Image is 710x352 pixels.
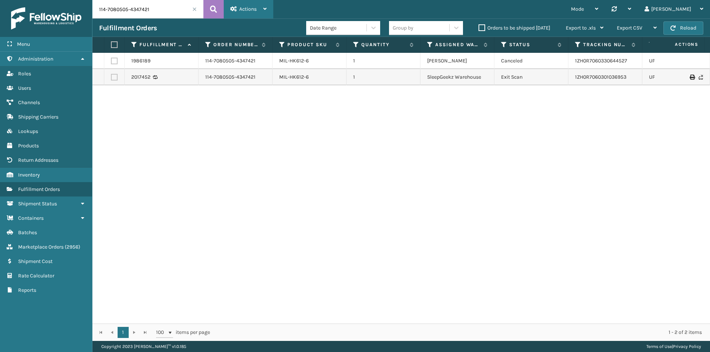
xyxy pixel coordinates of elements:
[571,6,584,12] span: Mode
[18,99,40,106] span: Channels
[18,143,39,149] span: Products
[575,74,626,80] a: 1ZH0R7060301036953
[156,327,210,338] span: items per page
[205,57,256,65] a: 114-7080505-4347421
[118,327,129,338] a: 1
[213,41,258,48] label: Order Number
[131,74,151,81] a: 2017452
[18,157,58,163] span: Return Addresses
[11,7,81,30] img: logo
[18,273,54,279] span: Rate Calculator
[18,85,31,91] span: Users
[279,58,309,64] a: MIL-HK612-6
[509,41,554,48] label: Status
[566,25,596,31] span: Export to .xls
[287,41,332,48] label: Product SKU
[646,344,672,349] a: Terms of Use
[494,53,568,69] td: Canceled
[205,74,256,81] a: 114-7080505-4347421
[18,229,37,236] span: Batches
[65,244,80,250] span: ( 2956 )
[346,69,420,85] td: 1
[18,215,44,221] span: Containers
[575,58,627,64] a: 1ZH0R7060330644527
[18,186,60,192] span: Fulfillment Orders
[18,56,53,62] span: Administration
[690,75,694,80] i: Print Label
[239,6,257,12] span: Actions
[663,21,703,35] button: Reload
[18,172,40,178] span: Inventory
[18,114,58,120] span: Shipping Carriers
[101,341,186,352] p: Copyright 2023 [PERSON_NAME]™ v 1.0.185
[18,244,64,250] span: Marketplace Orders
[393,24,413,32] div: Group by
[131,57,151,65] a: 1986189
[479,25,550,31] label: Orders to be shipped [DATE]
[420,69,494,85] td: SleepGeekz Warehouse
[18,128,38,134] span: Lookups
[346,53,420,69] td: 1
[99,24,157,33] h3: Fulfillment Orders
[279,74,309,80] a: MIL-HK612-6
[646,341,701,352] div: |
[494,69,568,85] td: Exit Scan
[18,258,53,264] span: Shipment Cost
[156,329,167,336] span: 100
[583,41,628,48] label: Tracking Number
[652,38,703,51] span: Actions
[139,41,184,48] label: Fulfillment Order Id
[220,329,702,336] div: 1 - 2 of 2 items
[699,75,703,80] i: Never Shipped
[361,41,406,48] label: Quantity
[420,53,494,69] td: [PERSON_NAME]
[18,71,31,77] span: Roles
[310,24,367,32] div: Date Range
[435,41,480,48] label: Assigned Warehouse
[17,41,30,47] span: Menu
[18,201,57,207] span: Shipment Status
[617,25,642,31] span: Export CSV
[673,344,701,349] a: Privacy Policy
[18,287,36,293] span: Reports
